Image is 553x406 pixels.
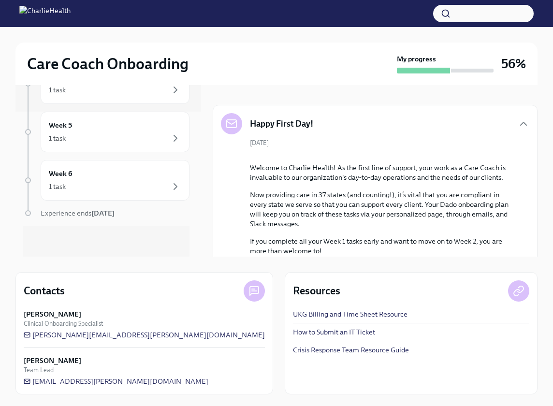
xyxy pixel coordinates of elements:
strong: [PERSON_NAME] [24,309,81,319]
a: Crisis Response Team Resource Guide [293,345,409,355]
span: Experience ends [41,209,115,217]
a: [PERSON_NAME][EMAIL_ADDRESS][PERSON_NAME][DOMAIN_NAME] [24,330,265,340]
div: 1 task [49,182,66,191]
a: Week 51 task [23,112,189,152]
div: 1 task [49,85,66,95]
strong: My progress [397,54,436,64]
h4: Contacts [24,284,65,298]
p: Now providing care in 37 states (and counting!), it’s vital that you are compliant in every state... [250,190,514,229]
div: 1 task [49,133,66,143]
h3: 56% [501,55,526,72]
img: CharlieHealth [19,6,71,21]
h6: Week 5 [49,120,72,130]
h5: Happy First Day! [250,118,313,130]
span: [DATE] [250,138,269,147]
p: If you complete all your Week 1 tasks early and want to move on to Week 2, you are more than welc... [250,236,514,256]
h4: Resources [293,284,340,298]
a: How to Submit an IT Ticket [293,327,375,337]
a: Week 61 task [23,160,189,201]
strong: [DATE] [91,209,115,217]
strong: [PERSON_NAME] [24,356,81,365]
p: Welcome to Charlie Health! As the first line of support, your work as a Care Coach is invaluable ... [250,163,514,182]
h2: Care Coach Onboarding [27,54,189,73]
h6: Week 6 [49,168,73,179]
a: UKG Billing and Time Sheet Resource [293,309,407,319]
span: Clinical Onboarding Specialist [24,319,103,328]
a: [EMAIL_ADDRESS][PERSON_NAME][DOMAIN_NAME] [24,377,208,386]
span: Team Lead [24,365,54,375]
